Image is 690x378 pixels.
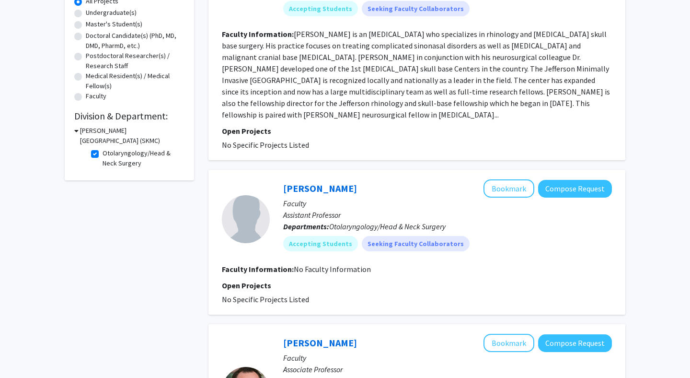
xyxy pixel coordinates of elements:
mat-chip: Seeking Faculty Collaborators [362,1,470,16]
button: Add Arielle Thal to Bookmarks [483,179,534,198]
label: Medical Resident(s) / Medical Fellow(s) [86,71,184,91]
span: Otolaryngology/Head & Neck Surgery [329,222,446,231]
label: Master's Student(s) [86,19,142,29]
iframe: Chat [7,335,41,371]
mat-chip: Seeking Faculty Collaborators [362,236,470,251]
label: Faculty [86,91,106,101]
p: Assistant Professor [283,209,612,221]
span: No Specific Projects Listed [222,295,309,304]
span: No Specific Projects Listed [222,140,309,150]
h2: Division & Department: [74,110,184,122]
button: Compose Request to Arielle Thal [538,180,612,198]
b: Faculty Information: [222,264,294,274]
label: Postdoctoral Researcher(s) / Research Staff [86,51,184,71]
p: Faculty [283,352,612,364]
button: Compose Request to Colin Huntley [538,334,612,352]
b: Departments: [283,222,329,231]
p: Faculty [283,198,612,209]
h3: [PERSON_NAME][GEOGRAPHIC_DATA] (SKMC) [80,126,184,146]
a: [PERSON_NAME] [283,182,357,194]
p: Open Projects [222,280,612,291]
a: [PERSON_NAME] [283,337,357,349]
span: No Faculty Information [294,264,371,274]
mat-chip: Accepting Students [283,236,358,251]
p: Open Projects [222,125,612,137]
b: Faculty Information: [222,29,294,39]
label: Doctoral Candidate(s) (PhD, MD, DMD, PharmD, etc.) [86,31,184,51]
label: Otolaryngology/Head & Neck Surgery [103,148,182,168]
label: Undergraduate(s) [86,8,137,18]
button: Add Colin Huntley to Bookmarks [483,334,534,352]
p: Associate Professor [283,364,612,375]
mat-chip: Accepting Students [283,1,358,16]
fg-read-more: [PERSON_NAME] is an [MEDICAL_DATA] who specializes in rhinology and [MEDICAL_DATA] skull base sur... [222,29,610,119]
